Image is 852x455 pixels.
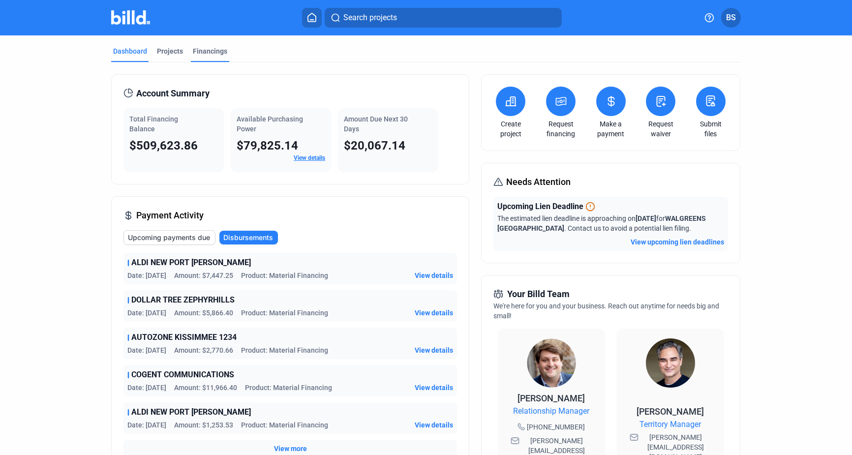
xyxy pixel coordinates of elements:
span: The estimated lien deadline is approaching on for . Contact us to avoid a potential lien filing. [497,214,706,232]
button: View more [274,444,307,454]
button: BS [721,8,741,28]
div: Dashboard [113,46,147,56]
span: ALDI NEW PORT [PERSON_NAME] [131,406,251,418]
span: Product: Material Financing [241,420,328,430]
span: Amount: $1,253.53 [174,420,233,430]
button: Upcoming payments due [123,230,215,245]
img: Territory Manager [646,338,695,388]
span: Date: [DATE] [127,271,166,280]
span: Date: [DATE] [127,308,166,318]
span: Account Summary [136,87,210,100]
span: Search projects [343,12,397,24]
span: Date: [DATE] [127,345,166,355]
span: AUTOZONE KISSIMMEE 1234 [131,332,237,343]
img: Relationship Manager [527,338,576,388]
span: [PHONE_NUMBER] [527,422,585,432]
div: Projects [157,46,183,56]
span: [DATE] [636,214,656,222]
button: View details [415,420,453,430]
span: Product: Material Financing [245,383,332,393]
span: Amount: $11,966.40 [174,383,237,393]
img: Billd Company Logo [111,10,150,25]
span: [PERSON_NAME] [517,393,585,403]
a: Request financing [544,119,578,139]
button: View details [415,345,453,355]
span: Upcoming Lien Deadline [497,201,583,212]
span: Needs Attention [506,175,571,189]
span: ALDI NEW PORT [PERSON_NAME] [131,257,251,269]
span: $509,623.86 [129,139,198,152]
span: $20,067.14 [344,139,405,152]
button: View details [415,383,453,393]
div: Financings [193,46,227,56]
span: Relationship Manager [513,405,589,417]
span: Amount: $5,866.40 [174,308,233,318]
span: Date: [DATE] [127,420,166,430]
button: Disbursements [219,231,278,244]
button: View upcoming lien deadlines [631,237,724,247]
a: View details [294,154,325,161]
span: Upcoming payments due [128,233,210,243]
span: DOLLAR TREE ZEPHYRHILLS [131,294,235,306]
a: Create project [493,119,528,139]
a: Submit files [694,119,728,139]
span: Your Billd Team [507,287,570,301]
span: Date: [DATE] [127,383,166,393]
span: Product: Material Financing [241,271,328,280]
span: Territory Manager [639,419,701,430]
span: [PERSON_NAME] [637,406,704,417]
span: Amount Due Next 30 Days [344,115,408,133]
span: $79,825.14 [237,139,298,152]
span: Amount: $7,447.25 [174,271,233,280]
span: Product: Material Financing [241,308,328,318]
span: Payment Activity [136,209,204,222]
span: Amount: $2,770.66 [174,345,233,355]
button: View details [415,271,453,280]
a: Make a payment [594,119,628,139]
span: Total Financing Balance [129,115,178,133]
span: Product: Material Financing [241,345,328,355]
button: View details [415,308,453,318]
span: We're here for you and your business. Reach out anytime for needs big and small! [493,302,719,320]
span: BS [726,12,736,24]
span: Disbursements [223,233,273,243]
button: Search projects [325,8,562,28]
span: COGENT COMMUNICATIONS [131,369,234,381]
span: Available Purchasing Power [237,115,303,133]
a: Request waiver [643,119,678,139]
